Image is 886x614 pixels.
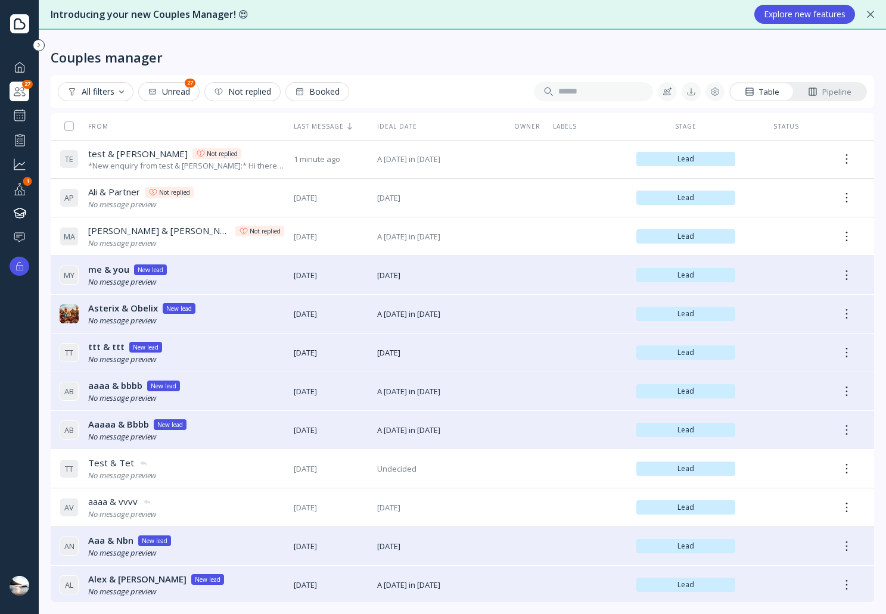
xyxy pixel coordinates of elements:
[204,82,281,101] button: Not replied
[60,343,79,362] div: T T
[88,547,156,558] i: No message preview
[754,5,855,24] button: Explore new features
[10,203,29,223] a: Knowledge hub
[88,534,133,547] span: Aaa & Nbn
[745,86,779,98] div: Table
[285,82,349,101] button: Booked
[10,57,29,77] a: Dashboard
[166,304,192,313] div: New lead
[214,87,271,96] div: Not replied
[377,463,501,475] span: Undecided
[294,154,368,165] span: 1 minute ago
[10,227,29,247] a: Help & support
[88,315,156,326] i: No message preview
[88,199,156,210] i: No message preview
[151,381,176,391] div: New lead
[60,266,79,285] div: M Y
[641,154,730,164] span: Lead
[51,8,742,21] div: Introducing your new Couples Manager! 😍
[60,122,108,130] div: From
[641,464,730,473] span: Lead
[641,309,730,319] span: Lead
[377,270,501,281] span: [DATE]
[88,509,156,519] i: No message preview
[207,149,238,158] div: Not replied
[138,265,163,275] div: New lead
[88,238,156,248] i: No message preview
[138,82,200,101] button: Unread
[294,347,368,359] span: [DATE]
[60,382,79,401] div: A B
[636,122,735,130] div: Stage
[51,49,163,66] div: Couples manager
[88,379,142,392] span: aaaa & bbbb
[377,231,501,242] span: A [DATE] in [DATE]
[377,347,501,359] span: [DATE]
[641,348,730,357] span: Lead
[641,387,730,396] span: Lead
[88,160,284,172] div: *New enquiry from test & [PERSON_NAME]:* Hi there! We were hoping to use the Bridebook calendar t...
[377,425,501,436] span: A [DATE] in [DATE]
[88,418,149,431] span: Aaaaa & Bbbb
[377,541,501,552] span: [DATE]
[88,431,156,442] i: No message preview
[641,425,730,435] span: Lead
[60,227,79,246] div: M A
[133,342,158,352] div: New lead
[88,341,125,353] span: ttt & ttt
[294,231,368,242] span: [DATE]
[60,498,79,517] div: A V
[22,80,33,89] div: 27
[641,232,730,241] span: Lead
[10,179,29,198] a: Your profile1
[294,502,368,513] span: [DATE]
[511,122,543,130] div: Owner
[10,106,29,125] a: Showrounds Scheduler
[60,149,79,169] div: T E
[295,87,340,96] div: Booked
[641,503,730,512] span: Lead
[10,257,29,276] button: Upgrade options
[67,87,124,96] div: All filters
[88,263,129,276] span: me & you
[142,536,167,546] div: New lead
[148,87,190,96] div: Unread
[88,392,156,403] i: No message preview
[377,122,501,130] div: Ideal date
[88,186,140,198] span: Ali & Partner
[641,193,730,202] span: Lead
[641,580,730,590] span: Lead
[294,308,368,320] span: [DATE]
[10,82,29,101] div: Couples manager
[377,308,501,320] span: A [DATE] in [DATE]
[377,386,501,397] span: A [DATE] in [DATE]
[808,86,851,98] div: Pipeline
[10,130,29,149] a: Performance
[58,82,133,101] button: All filters
[10,82,29,101] a: Couples manager27
[60,575,79,594] div: A L
[294,192,368,204] span: [DATE]
[294,270,368,281] span: [DATE]
[377,192,501,204] span: [DATE]
[294,386,368,397] span: [DATE]
[10,179,29,198] div: Your profile
[88,302,158,314] span: Asterix & Obelix
[60,537,79,556] div: A N
[88,225,231,237] span: [PERSON_NAME] & [PERSON_NAME]
[294,463,368,475] span: [DATE]
[60,459,79,478] div: T T
[88,148,188,160] span: test & [PERSON_NAME]
[88,573,186,585] span: Alex & [PERSON_NAME]
[10,154,29,174] a: Grow your business
[745,122,827,130] div: Status
[553,122,627,130] div: Labels
[294,541,368,552] span: [DATE]
[377,502,501,513] span: [DATE]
